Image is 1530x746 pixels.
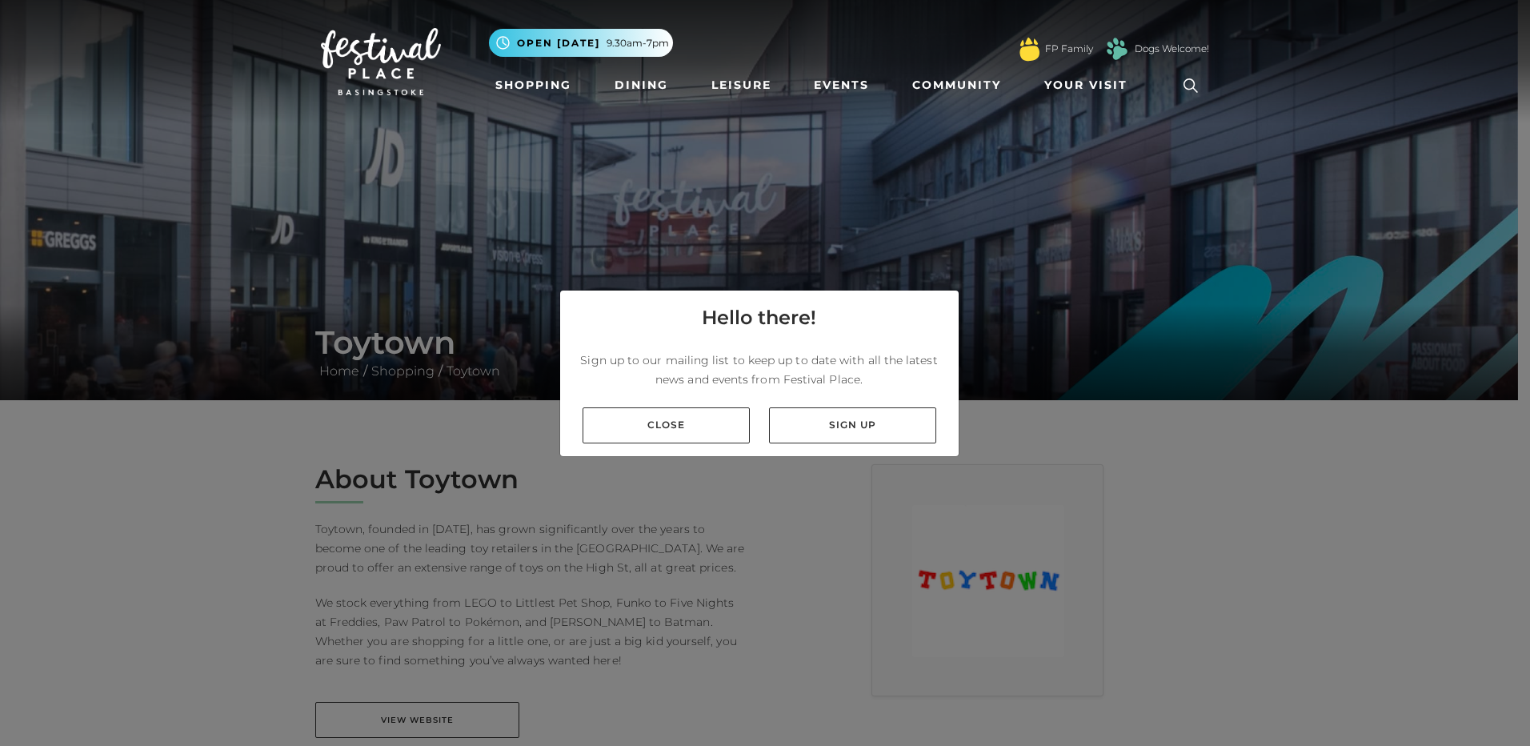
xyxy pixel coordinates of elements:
[705,70,778,100] a: Leisure
[489,70,578,100] a: Shopping
[583,407,750,443] a: Close
[321,28,441,95] img: Festival Place Logo
[1038,70,1142,100] a: Your Visit
[607,36,669,50] span: 9.30am-7pm
[1044,77,1127,94] span: Your Visit
[1135,42,1209,56] a: Dogs Welcome!
[517,36,600,50] span: Open [DATE]
[1045,42,1093,56] a: FP Family
[807,70,875,100] a: Events
[489,29,673,57] button: Open [DATE] 9.30am-7pm
[573,351,946,389] p: Sign up to our mailing list to keep up to date with all the latest news and events from Festival ...
[906,70,1007,100] a: Community
[769,407,936,443] a: Sign up
[702,303,816,332] h4: Hello there!
[608,70,675,100] a: Dining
